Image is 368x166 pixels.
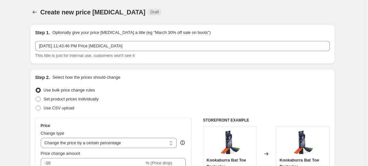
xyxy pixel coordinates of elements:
[40,9,146,16] span: Create new price [MEDICAL_DATA]
[203,118,330,123] h6: STOREFRONT EXAMPLE
[146,161,172,165] span: % (Price drop)
[35,74,50,81] h2: Step 2.
[35,29,50,36] h2: Step 1.
[44,88,95,92] span: Use bulk price change rules
[35,53,135,58] span: This title is just for internal use, customers won't see it
[290,130,316,155] img: toe_protector_kit__74269__66851__16817.1406922721.600.600_80x.jpg
[179,139,186,146] div: help
[41,151,80,156] span: Price change amount
[217,130,243,155] img: toe_protector_kit__74269__66851__16817.1406922721.600.600_80x.jpg
[35,41,330,51] input: 30% off holiday sale
[41,131,64,136] span: Change type
[44,97,99,101] span: Set product prices individually
[44,106,74,110] span: Use CSV upload
[52,74,120,81] p: Select how the prices should change
[30,8,39,17] button: Price change jobs
[150,10,159,15] span: Draft
[41,123,50,128] h3: Price
[52,29,210,36] p: Optionally give your price [MEDICAL_DATA] a title (eg "March 30% off sale on boots")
